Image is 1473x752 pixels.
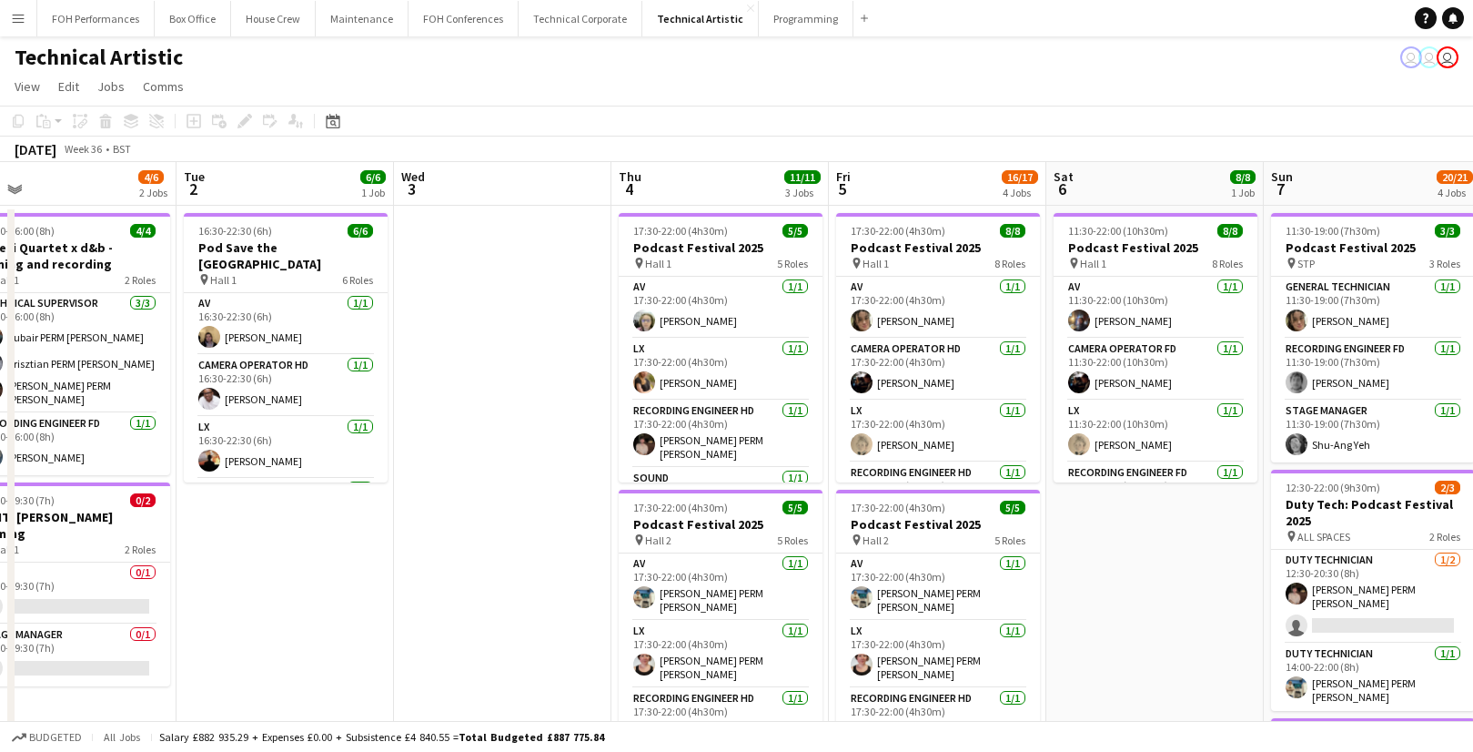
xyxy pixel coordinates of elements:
button: Maintenance [316,1,409,36]
span: Budgeted [29,731,82,744]
app-user-avatar: Liveforce Admin [1400,46,1422,68]
button: Box Office [155,1,231,36]
button: Programming [759,1,853,36]
div: BST [113,142,131,156]
button: FOH Performances [37,1,155,36]
span: Total Budgeted £887 775.84 [459,730,604,744]
a: Comms [136,75,191,98]
h1: Technical Artistic [15,44,183,71]
span: View [15,78,40,95]
div: Salary £882 935.29 + Expenses £0.00 + Subsistence £4 840.55 = [159,730,604,744]
span: All jobs [100,730,144,744]
div: [DATE] [15,140,56,158]
button: House Crew [231,1,316,36]
span: Edit [58,78,79,95]
app-user-avatar: Liveforce Admin [1418,46,1440,68]
button: Technical Artistic [642,1,759,36]
app-user-avatar: Liveforce Admin [1437,46,1458,68]
span: Comms [143,78,184,95]
button: Technical Corporate [519,1,642,36]
span: Jobs [97,78,125,95]
button: FOH Conferences [409,1,519,36]
a: View [7,75,47,98]
a: Jobs [90,75,132,98]
button: Budgeted [9,727,85,747]
a: Edit [51,75,86,98]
